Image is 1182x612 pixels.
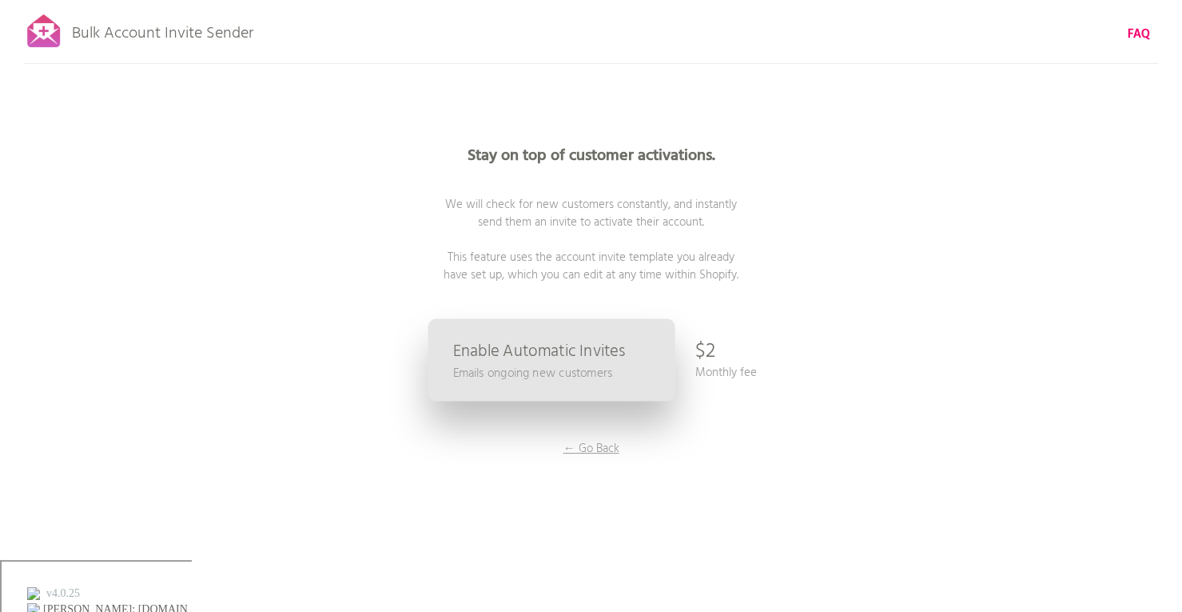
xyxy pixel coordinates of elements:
[1128,25,1150,44] b: FAQ
[186,94,257,105] div: Palavras-chave
[45,26,78,38] div: v 4.0.25
[72,10,253,50] p: Bulk Account Invite Sender
[66,93,79,106] img: tab_domain_overview_orange.svg
[695,364,757,382] p: Monthly fee
[42,42,229,54] div: [PERSON_NAME]: [DOMAIN_NAME]
[26,26,38,38] img: logo_orange.svg
[695,328,715,376] p: $2
[1128,26,1150,43] a: FAQ
[26,42,38,54] img: website_grey.svg
[169,93,181,106] img: tab_keywords_by_traffic_grey.svg
[444,195,738,285] span: We will check for new customers constantly, and instantly send them an invite to activate their a...
[84,94,122,105] div: Domínio
[452,343,624,360] p: Enable Automatic Invites
[452,364,612,382] p: Emails ongoing new customers
[468,143,715,169] b: Stay on top of customer activations.
[531,440,651,458] p: ← Go Back
[428,319,675,402] a: Enable Automatic Invites Emails ongoing new customers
